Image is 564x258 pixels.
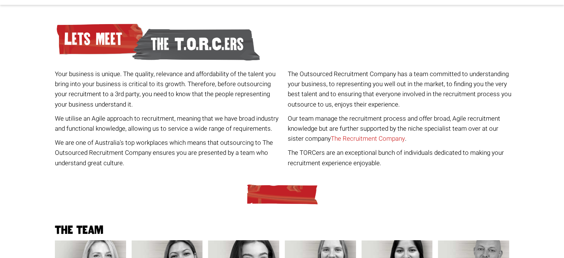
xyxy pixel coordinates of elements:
a: The Recruitment Company [331,134,405,143]
p: The TORCers are an exceptional bunch of individuals dedicated to making your recruitment experien... [288,148,515,168]
p: Your business is unique. The quality, relevance and affordability of the talent you bring into yo... [55,69,282,110]
p: Our team manage the recruitment process and offer broad, Agile recruitment knowledge but are furt... [288,114,515,144]
p: We are one of Australia's top workplaces which means that outsourcing to The Outsourced Recruitme... [55,138,282,168]
p: The Outsourced Recruitment Company has a team committed to understanding your business, to repres... [288,69,515,110]
h2: The team [52,225,512,236]
p: We utilise an Agile approach to recruitment, meaning that we have broad industry and functional k... [55,114,282,134]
